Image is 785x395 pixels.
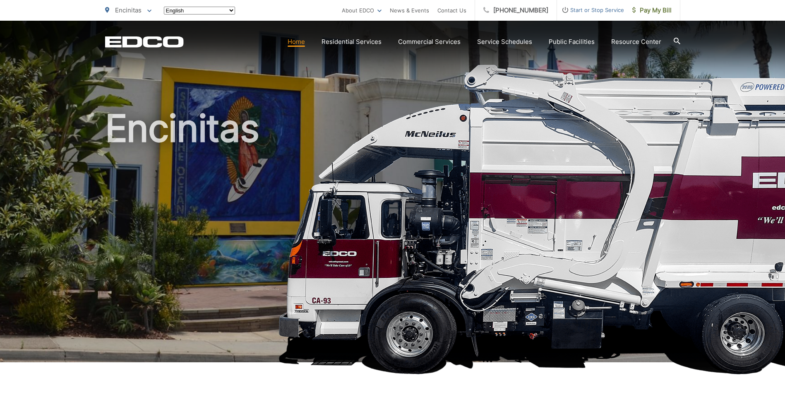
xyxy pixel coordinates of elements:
a: Contact Us [437,5,466,15]
span: Pay My Bill [632,5,672,15]
a: Public Facilities [549,37,595,47]
span: Encinitas [115,6,142,14]
a: About EDCO [342,5,382,15]
h1: Encinitas [105,108,680,370]
a: Residential Services [322,37,382,47]
select: Select a language [164,7,235,14]
a: Commercial Services [398,37,461,47]
a: Home [288,37,305,47]
a: EDCD logo. Return to the homepage. [105,36,184,48]
a: News & Events [390,5,429,15]
a: Resource Center [611,37,661,47]
a: Service Schedules [477,37,532,47]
